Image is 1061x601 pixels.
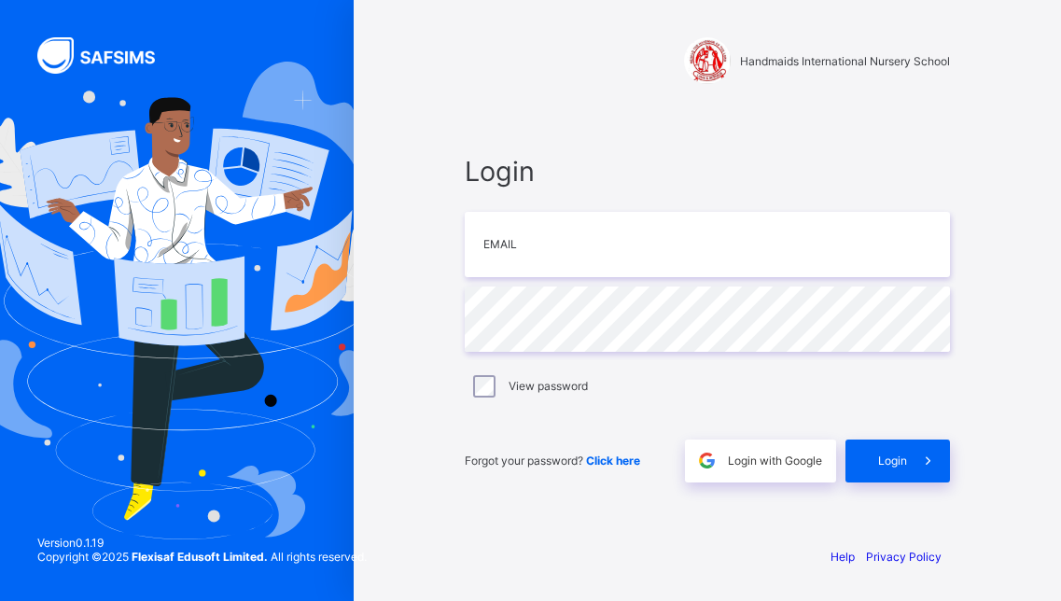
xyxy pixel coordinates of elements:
span: Forgot your password? [465,454,640,468]
strong: Flexisaf Edusoft Limited. [132,550,268,564]
a: Help [831,550,855,564]
span: Version 0.1.19 [37,536,367,550]
span: Login with Google [728,454,822,468]
span: Copyright © 2025 All rights reserved. [37,550,367,564]
span: Handmaids International Nursery School [740,54,950,68]
label: View password [509,379,588,393]
span: Login [465,155,950,188]
a: Privacy Policy [866,550,942,564]
a: Click here [586,454,640,468]
span: Login [878,454,907,468]
img: SAFSIMS Logo [37,37,177,74]
img: google.396cfc9801f0270233282035f929180a.svg [696,450,718,471]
